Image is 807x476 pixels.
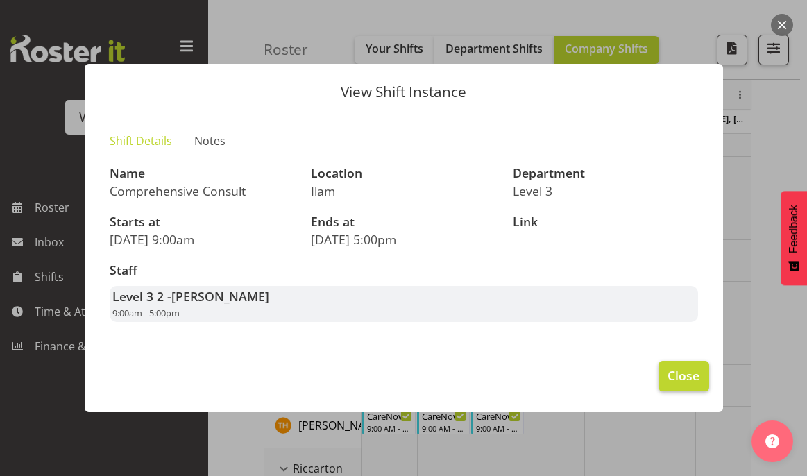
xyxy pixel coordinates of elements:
[781,191,807,285] button: Feedback - Show survey
[110,183,295,198] p: Comprehensive Consult
[110,232,295,247] p: [DATE] 9:00am
[110,133,172,149] span: Shift Details
[99,85,709,99] p: View Shift Instance
[311,232,496,247] p: [DATE] 5:00pm
[513,167,698,180] h3: Department
[513,215,698,229] h3: Link
[788,205,800,253] span: Feedback
[765,434,779,448] img: help-xxl-2.png
[659,361,708,391] button: Close
[110,264,698,278] h3: Staff
[194,133,226,149] span: Notes
[112,307,180,319] span: 9:00am - 5:00pm
[110,167,295,180] h3: Name
[513,183,698,198] p: Level 3
[311,183,496,198] p: Ilam
[112,288,269,305] strong: Level 3 2 -
[668,366,699,384] span: Close
[311,167,496,180] h3: Location
[311,215,496,229] h3: Ends at
[171,288,269,305] span: [PERSON_NAME]
[110,215,295,229] h3: Starts at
